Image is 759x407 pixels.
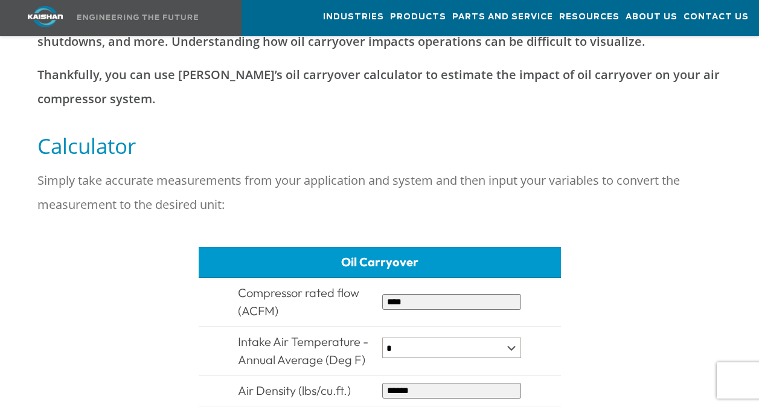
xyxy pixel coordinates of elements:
[684,10,749,24] span: Contact Us
[238,383,351,398] span: Air Density (lbs/cu.ft.)
[559,10,620,24] span: Resources
[323,1,384,33] a: Industries
[323,10,384,24] span: Industries
[684,1,749,33] a: Contact Us
[390,10,446,24] span: Products
[77,14,198,20] img: Engineering the future
[626,10,677,24] span: About Us
[238,285,359,318] span: Compressor rated flow (ACFM)
[390,1,446,33] a: Products
[452,1,553,33] a: Parts and Service
[238,334,368,367] span: Intake Air Temperature - Annual Average (Deg F)
[626,1,677,33] a: About Us
[37,132,721,159] h5: Calculator
[37,168,721,217] p: Simply take accurate measurements from your application and system and then input your variables ...
[559,1,620,33] a: Resources
[37,63,721,111] p: Thankfully, you can use [PERSON_NAME]’s oil carryover calculator to estimate the impact of oil ca...
[341,254,418,269] span: Oil Carryover
[452,10,553,24] span: Parts and Service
